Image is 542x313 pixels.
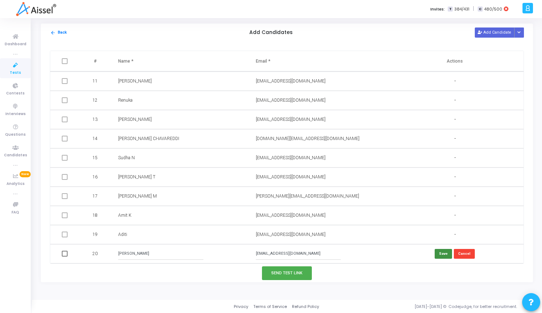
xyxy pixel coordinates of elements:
span: | [473,5,474,13]
a: Refund Policy [292,304,319,310]
img: logo [16,2,56,16]
span: Aditi [118,232,127,237]
span: [PERSON_NAME] M [118,194,157,199]
span: - [454,136,456,142]
span: 16 [93,174,98,180]
span: 384/431 [454,6,469,12]
span: [EMAIL_ADDRESS][DOMAIN_NAME] [256,213,326,218]
span: [EMAIL_ADDRESS][DOMAIN_NAME] [256,117,326,122]
span: Sudha N [118,155,135,160]
span: [PERSON_NAME][EMAIL_ADDRESS][DOMAIN_NAME] [256,194,359,199]
span: [EMAIL_ADDRESS][DOMAIN_NAME] [256,155,326,160]
label: Invites: [430,6,445,12]
th: # [81,51,111,71]
a: Terms of Service [253,304,287,310]
span: Dashboard [5,41,26,47]
button: Cancel [454,249,475,259]
span: New [20,171,31,177]
span: 480/500 [484,6,502,12]
div: [DATE]-[DATE] © Codejudge, for better recruitment. [319,304,533,310]
span: 12 [93,97,98,103]
span: 11 [93,78,98,84]
span: 15 [93,155,98,161]
span: - [454,232,456,238]
span: 17 [93,193,98,199]
span: [EMAIL_ADDRESS][DOMAIN_NAME] [256,98,326,103]
div: Button group with nested dropdown [514,28,524,37]
span: 13 [93,116,98,123]
span: Amit K [118,213,132,218]
span: [PERSON_NAME] [118,117,152,122]
th: Name * [111,51,249,71]
h5: Add Candidates [249,30,293,36]
button: Add Candidate [475,28,515,37]
span: [EMAIL_ADDRESS][DOMAIN_NAME] [256,79,326,84]
span: 19 [93,231,98,238]
span: [PERSON_NAME] CHAVAREDDI [118,136,179,141]
th: Email * [249,51,386,71]
span: 14 [93,135,98,142]
span: Questions [5,132,26,138]
span: 18 [93,212,98,219]
button: Save [435,249,452,259]
button: Back [50,29,67,36]
span: Contests [6,90,25,97]
span: - [454,193,456,199]
span: FAQ [12,210,19,216]
span: [PERSON_NAME] T [118,174,155,179]
span: - [454,174,456,180]
span: - [454,117,456,123]
span: Tests [10,70,21,76]
span: - [454,97,456,103]
span: [EMAIL_ADDRESS][DOMAIN_NAME] [256,232,326,237]
span: - [454,78,456,84]
span: Candidates [4,152,27,158]
span: Analytics [7,181,25,187]
th: Actions [386,51,524,71]
a: Privacy [234,304,248,310]
button: Send Test Link [262,266,312,280]
span: Renuka [118,98,133,103]
mat-icon: arrow_back [50,30,56,35]
span: [EMAIL_ADDRESS][DOMAIN_NAME] [256,174,326,179]
span: T [448,7,452,12]
span: - [454,155,456,161]
span: 20 [93,250,98,257]
span: Interviews [5,111,26,117]
span: [DOMAIN_NAME][EMAIL_ADDRESS][DOMAIN_NAME] [256,136,360,141]
span: - [454,212,456,219]
span: C [478,7,482,12]
span: [PERSON_NAME] [118,79,152,84]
